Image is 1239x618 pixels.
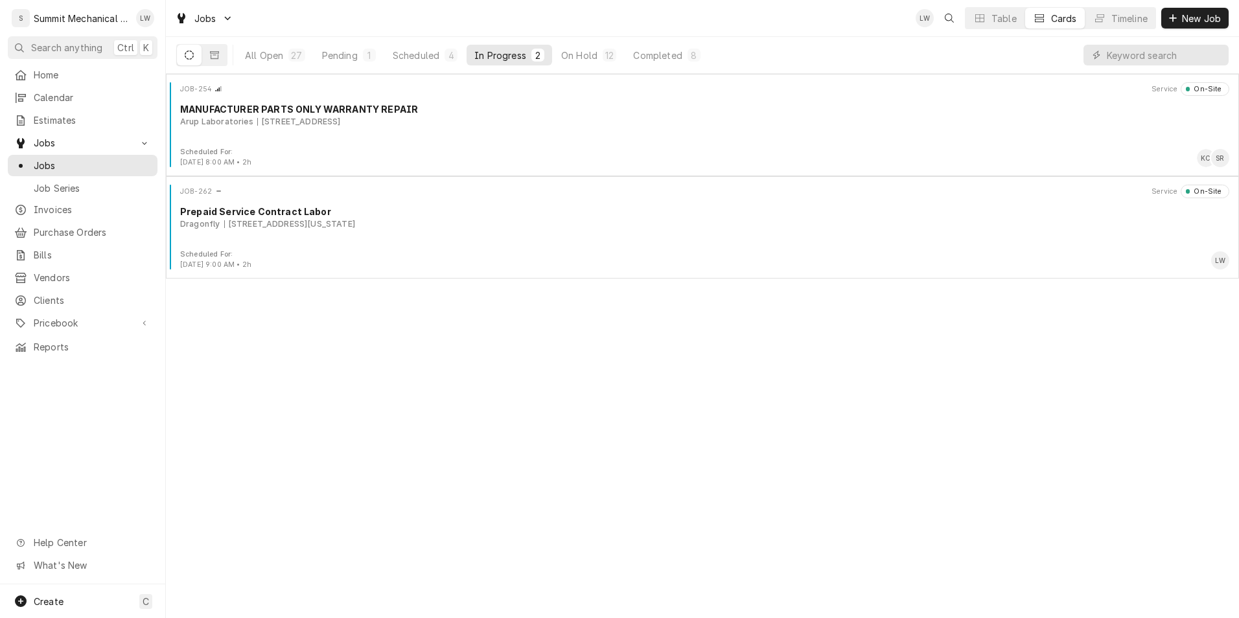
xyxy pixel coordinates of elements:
a: Go to Help Center [8,532,157,553]
div: Card Footer [171,249,1234,270]
span: Vendors [34,271,151,284]
div: Object Status [1181,185,1229,198]
a: Go to Jobs [8,132,157,154]
a: Clients [8,290,157,311]
div: Object Subtext Primary [180,218,220,230]
button: New Job [1161,8,1229,29]
div: Object Subtext Secondary [224,218,355,230]
div: Scheduled [393,49,439,62]
div: Summit Mechanical Service LLC [34,12,129,25]
button: Search anythingCtrlK [8,36,157,59]
div: Card Body [171,205,1234,230]
a: Estimates [8,109,157,131]
div: Object Extra Context Header [1152,187,1177,197]
span: C [143,595,149,608]
span: K [143,41,149,54]
div: Card Footer Primary Content [1211,251,1229,269]
span: Search anything [31,41,102,54]
a: Vendors [8,267,157,288]
div: Object Extra Context Footer Value [180,260,251,270]
div: Cards [1051,12,1077,25]
div: Landon Weeks's Avatar [1211,251,1229,269]
span: Purchase Orders [34,225,151,239]
div: Landon Weeks's Avatar [916,9,934,27]
div: Job Card: JOB-262 [166,176,1239,279]
div: On-Site [1190,84,1222,95]
div: Card Header Primary Content [180,82,222,95]
div: Object Subtext Primary [180,116,253,128]
div: Card Header Secondary Content [1152,185,1229,198]
div: S [12,9,30,27]
div: Card Header Secondary Content [1152,82,1229,95]
span: New Job [1179,12,1223,25]
div: Object Extra Context Footer Value [180,157,251,168]
div: Skyler Roundy's Avatar [1211,149,1229,167]
button: Open search [939,8,960,29]
span: What's New [34,558,150,572]
div: Object Extra Context Footer Label [180,249,251,260]
div: Object ID [180,187,212,197]
div: LW [136,9,154,27]
div: Pending [322,49,358,62]
div: LW [1211,251,1229,269]
a: Jobs [8,155,157,176]
span: Help Center [34,536,150,549]
div: Timeline [1111,12,1148,25]
div: Object Status [1181,82,1229,95]
div: Object Subtext [180,218,1229,230]
div: Kelby Colledge's Avatar [1197,149,1215,167]
span: Reports [34,340,151,354]
span: Jobs [194,12,216,25]
span: [DATE] 9:00 AM • 2h [180,260,251,269]
div: Card Footer Extra Context [180,147,251,168]
a: Bills [8,244,157,266]
div: All Open [245,49,283,62]
div: Object Title [180,205,1229,218]
div: Object Subtext Secondary [257,116,341,128]
div: Table [991,12,1017,25]
a: Invoices [8,199,157,220]
div: In Progress [474,49,526,62]
div: LW [916,9,934,27]
div: On Hold [561,49,597,62]
div: Object Subtext [180,116,1229,128]
a: Go to What's New [8,555,157,576]
a: Reports [8,336,157,358]
span: Bills [34,248,151,262]
div: Object Extra Context Footer Label [180,147,251,157]
span: Estimates [34,113,151,127]
div: 8 [690,49,698,62]
div: Card Body [171,102,1234,128]
div: 2 [534,49,542,62]
a: Go to Jobs [170,8,238,29]
span: Ctrl [117,41,134,54]
div: Card Header [171,82,1234,95]
span: Clients [34,293,151,307]
span: Job Series [34,181,151,195]
div: Card Header Primary Content [180,185,222,198]
div: Card Footer [171,147,1234,168]
span: Calendar [34,91,151,104]
span: Invoices [34,203,151,216]
span: Pricebook [34,316,132,330]
div: On-Site [1190,187,1222,197]
div: Object Title [180,102,1229,116]
div: Job Card: JOB-254 [166,74,1239,176]
span: Jobs [34,136,132,150]
div: 4 [447,49,455,62]
a: Home [8,64,157,86]
div: KC [1197,149,1215,167]
div: Card Footer Primary Content [1197,149,1229,167]
a: Purchase Orders [8,222,157,243]
div: Landon Weeks's Avatar [136,9,154,27]
span: Jobs [34,159,151,172]
div: Completed [633,49,682,62]
span: Create [34,596,64,607]
div: 1 [365,49,373,62]
div: SR [1211,149,1229,167]
div: 27 [291,49,302,62]
div: 12 [605,49,614,62]
div: Card Footer Extra Context [180,249,251,270]
a: Calendar [8,87,157,108]
div: Object Extra Context Header [1152,84,1177,95]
